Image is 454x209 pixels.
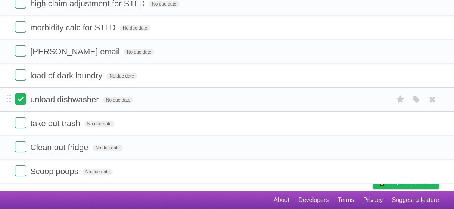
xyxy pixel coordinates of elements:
label: Done [15,69,26,81]
span: Scoop poops [30,167,80,176]
span: Clean out fridge [30,143,90,152]
a: Terms [338,193,354,207]
span: No due date [124,49,154,55]
a: Developers [298,193,329,207]
span: Buy me a coffee [389,175,435,188]
span: No due date [149,1,179,7]
span: morbidity calc for STLD [30,23,118,32]
span: No due date [84,121,115,127]
a: About [274,193,289,207]
span: unload dishwasher [30,95,100,104]
label: Done [15,21,26,33]
span: No due date [83,169,113,175]
span: take out trash [30,119,82,128]
label: Done [15,117,26,128]
label: Done [15,165,26,176]
span: No due date [120,25,150,31]
a: Privacy [363,193,383,207]
label: Done [15,93,26,104]
span: No due date [103,97,133,103]
label: Done [15,141,26,152]
span: No due date [106,73,137,79]
span: [PERSON_NAME] email [30,47,122,56]
span: No due date [93,145,123,151]
span: load of dark laundry [30,71,104,80]
a: Suggest a feature [392,193,439,207]
label: Star task [394,93,408,106]
label: Done [15,45,26,57]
